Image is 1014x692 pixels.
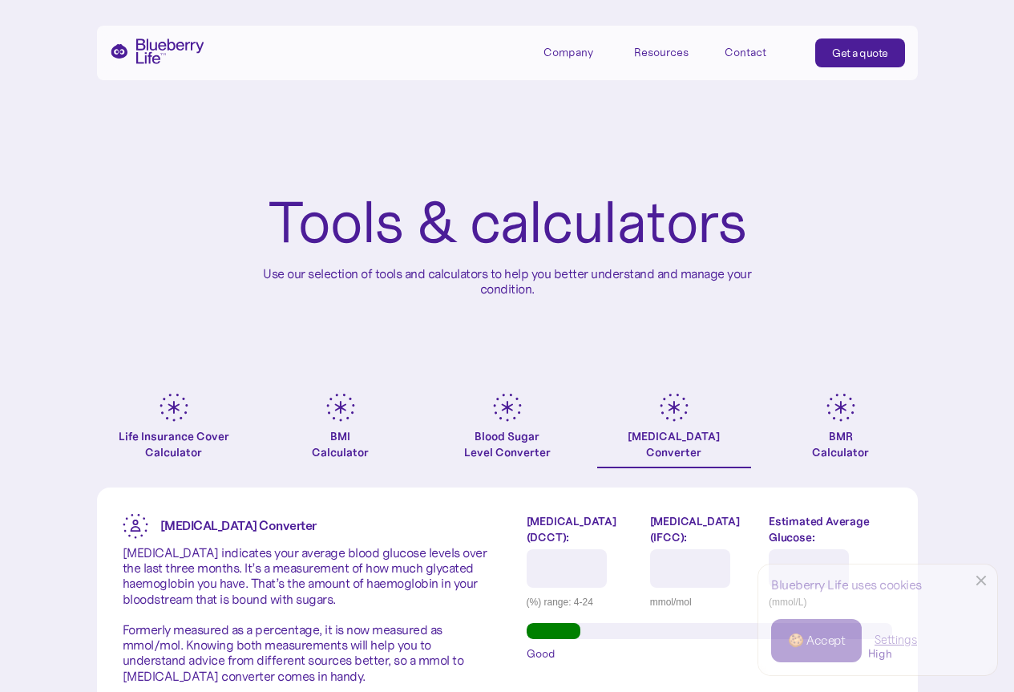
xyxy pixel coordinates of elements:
div: 🍪 Accept [788,632,845,650]
div: Company [543,38,616,65]
a: Contact [725,38,797,65]
div: Contact [725,46,766,59]
div: (%) range: 4-24 [527,594,638,610]
label: [MEDICAL_DATA] (DCCT): [527,513,638,545]
div: mmol/mol [650,594,757,610]
label: Estimated Average Glucose: [769,513,891,545]
h1: Tools & calculators [268,192,746,253]
a: Blood SugarLevel Converter [430,393,584,468]
a: [MEDICAL_DATA]Converter [597,393,751,468]
label: [MEDICAL_DATA] (IFCC): [650,513,757,545]
span: Good [527,645,555,662]
div: [MEDICAL_DATA] Converter [628,428,720,460]
div: Get a quote [832,45,888,61]
a: Get a quote [815,38,905,67]
a: Settings [875,632,917,649]
a: BMRCalculator [764,393,918,468]
div: Company [543,46,593,59]
a: home [110,38,204,64]
div: Blueberry Life uses cookies [771,577,984,593]
div: BMR Calculator [812,428,869,460]
strong: [MEDICAL_DATA] Converter [160,517,317,533]
div: Life Insurance Cover Calculator [97,428,251,460]
p: [MEDICAL_DATA] indicates your average blood glucose levels over the last three months. It’s a mea... [123,545,488,684]
a: Life Insurance Cover Calculator [97,393,251,468]
div: Resources [634,38,706,65]
p: Use our selection of tools and calculators to help you better understand and manage your condition. [251,266,764,297]
div: Blood Sugar Level Converter [464,428,551,460]
a: BMICalculator [264,393,418,468]
div: BMI Calculator [312,428,369,460]
div: Resources [634,46,689,59]
a: Close Cookie Popup [965,565,997,597]
div: Close Cookie Popup [981,581,982,581]
a: 🍪 Accept [771,619,862,662]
